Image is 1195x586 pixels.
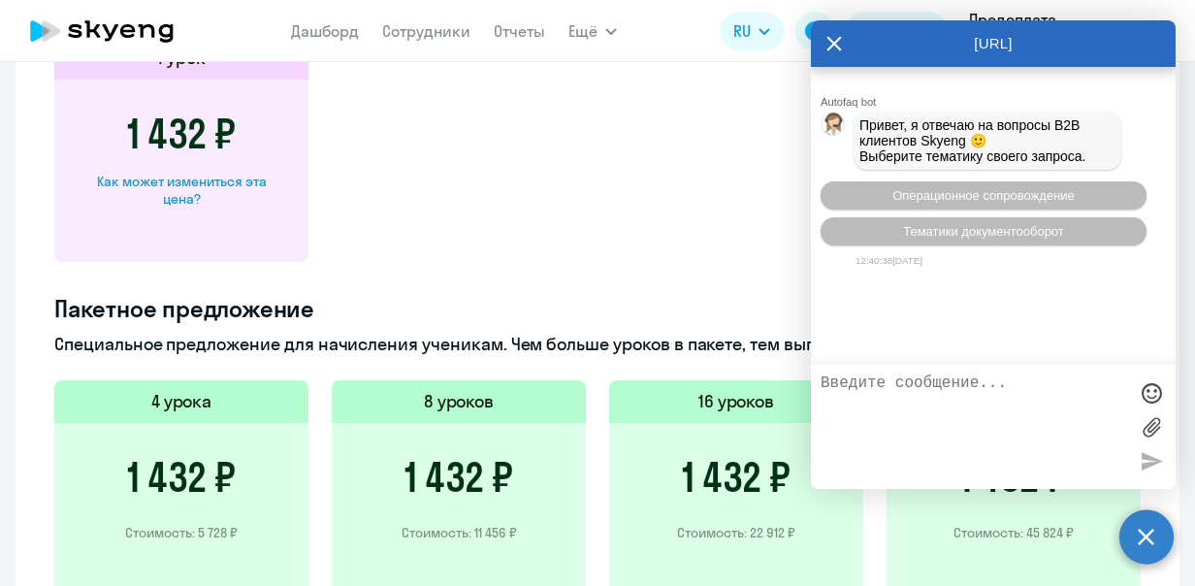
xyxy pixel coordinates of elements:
[821,217,1147,245] button: Тематики документооборот
[54,293,1141,324] h4: Пакетное предложение
[677,524,795,541] p: Стоимость: 22 912 ₽
[404,454,513,501] h3: 1 432 ₽
[892,188,1075,203] span: Операционное сопровождение
[733,19,751,43] span: RU
[698,389,775,414] h5: 16 уроков
[291,21,359,41] a: Дашборд
[953,524,1074,541] p: Стоимость: 45 824 ₽
[494,21,545,41] a: Отчеты
[822,113,846,141] img: bot avatar
[125,524,238,541] p: Стоимость: 5 728 ₽
[424,389,495,414] h5: 8 уроков
[151,389,212,414] h5: 4 урока
[859,117,1086,164] span: Привет, я отвечаю на вопросы B2B клиентов Skyeng 🙂 Выберите тематику своего запроса.
[85,173,277,208] div: Как может измениться эта цена?
[568,12,617,50] button: Ещё
[54,332,1141,357] p: Специальное предложение для начисления ученикам. Чем больше уроков в пакете, тем выгоднее цена.
[959,454,1068,501] h3: 1 432 ₽
[127,111,236,157] h3: 1 432 ₽
[821,181,1147,210] button: Операционное сопровождение
[846,12,948,50] button: Балансbalance
[969,8,1149,54] p: Предоплата, [GEOGRAPHIC_DATA], ООО
[682,454,791,501] h3: 1 432 ₽
[402,524,517,541] p: Стоимость: 11 456 ₽
[856,255,922,266] time: 12:40:38[DATE]
[903,224,1064,239] span: Тематики документооборот
[821,96,1176,108] div: Autofaq bot
[959,8,1179,54] button: Предоплата, [GEOGRAPHIC_DATA], ООО
[1137,412,1166,441] label: Лимит 10 файлов
[127,454,236,501] h3: 1 432 ₽
[382,21,470,41] a: Сотрудники
[720,12,784,50] button: RU
[568,19,597,43] span: Ещё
